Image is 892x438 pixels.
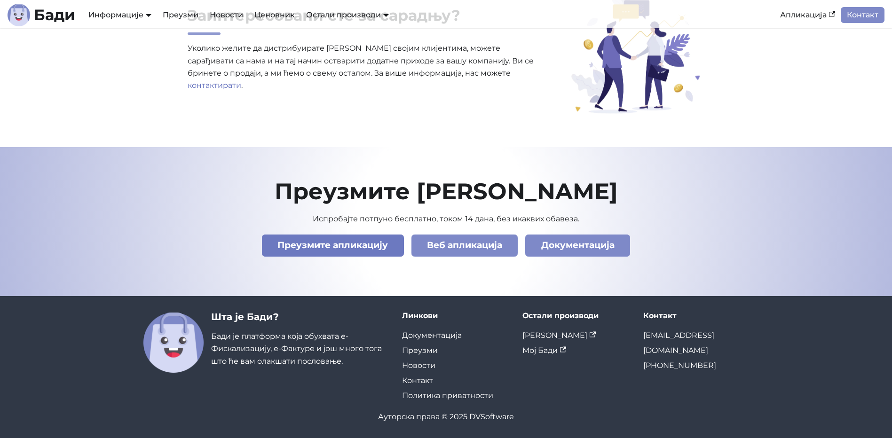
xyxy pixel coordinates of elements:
[211,311,387,323] h3: Шта је Бади?
[249,7,300,23] a: Ценовник
[262,235,404,257] a: Преузмите апликацију
[34,8,75,23] b: Бади
[522,346,566,355] a: Мој Бади
[841,7,884,23] a: Контакт
[522,331,596,340] a: [PERSON_NAME]
[143,177,749,205] h2: Преузмите [PERSON_NAME]
[143,213,749,225] p: Испробајте потпуно бесплатно, током 14 дана, без икаквих обавеза.
[643,361,716,370] a: [PHONE_NUMBER]
[211,311,387,373] div: Бади је платформа која обухвата е-Фискализацију, е-Фактуре и још много тога што ће вам олакшати п...
[402,361,435,370] a: Новости
[8,4,30,26] img: Лого
[188,42,535,92] p: Уколико желите да дистрибуирате [PERSON_NAME] својим клијентима, можете сарађивати са нама и на т...
[157,7,204,23] a: Преузми
[643,331,714,355] a: [EMAIL_ADDRESS][DOMAIN_NAME]
[402,376,433,385] a: Контакт
[402,346,438,355] a: Преузми
[402,311,508,321] div: Линкови
[525,235,630,257] a: Документација
[643,311,749,321] div: Контакт
[522,311,628,321] div: Остали производи
[143,411,749,423] div: Ауторска права © 2025 DVSoftware
[402,391,493,400] a: Политика приватности
[204,7,249,23] a: Новости
[8,4,75,26] a: ЛогоБади
[774,7,841,23] a: Апликација
[88,10,151,19] a: Информације
[411,235,518,257] a: Веб апликација
[188,81,241,90] a: контактирати
[143,313,204,373] img: Бади
[306,10,389,19] a: Остали производи
[402,331,462,340] a: Документација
